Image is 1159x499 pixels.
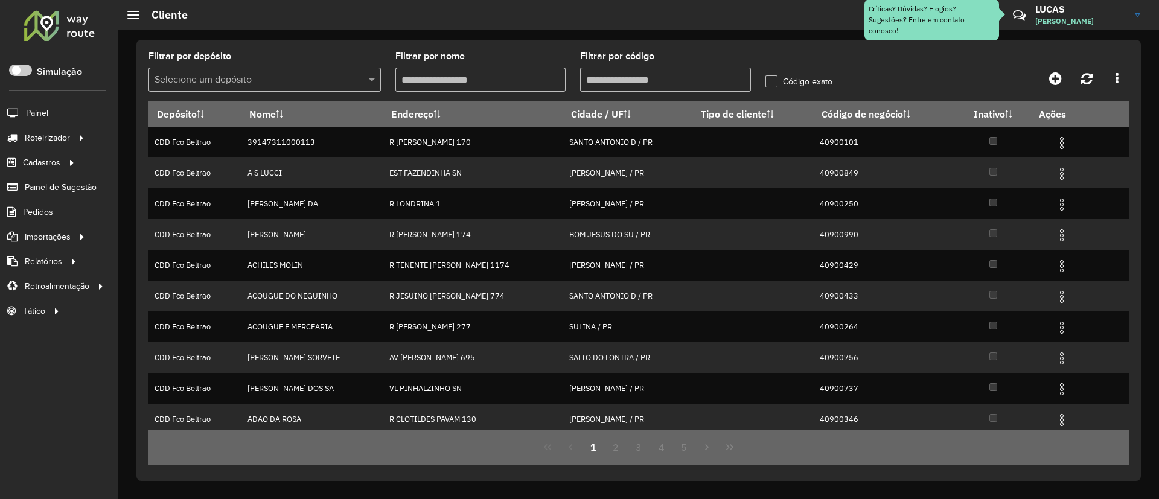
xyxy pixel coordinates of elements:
label: Filtrar por depósito [148,49,231,63]
td: ADAO DA ROSA [241,404,383,434]
td: [PERSON_NAME] / PR [563,250,692,281]
td: CDD Fco Beltrao [148,342,241,373]
th: Nome [241,101,383,127]
td: ACOUGUE E MERCEARIA [241,311,383,342]
label: Filtrar por código [580,49,654,63]
td: [PERSON_NAME] [241,219,383,250]
a: Contato Rápido [1006,2,1032,28]
th: Cidade / UF [563,101,692,127]
td: A S LUCCI [241,157,383,188]
td: CDD Fco Beltrao [148,188,241,219]
td: [PERSON_NAME] / PR [563,188,692,219]
span: Relatórios [25,255,62,268]
td: 39147311000113 [241,127,383,157]
td: CDD Fco Beltrao [148,373,241,404]
td: 40900990 [814,219,956,250]
td: 40900756 [814,342,956,373]
td: SANTO ANTONIO D / PR [563,127,692,157]
td: R TENENTE [PERSON_NAME] 1174 [383,250,563,281]
td: 40900101 [814,127,956,157]
td: R [PERSON_NAME] 277 [383,311,563,342]
td: 40900737 [814,373,956,404]
td: CDD Fco Beltrao [148,219,241,250]
td: R JESUINO [PERSON_NAME] 774 [383,281,563,311]
span: Roteirizador [25,132,70,144]
span: Tático [23,305,45,317]
td: EST FAZENDINHA SN [383,157,563,188]
h3: LUCAS [1035,4,1126,15]
td: CDD Fco Beltrao [148,311,241,342]
button: 4 [650,436,673,459]
h2: Cliente [139,8,188,22]
td: [PERSON_NAME] / PR [563,157,692,188]
td: 40900429 [814,250,956,281]
td: R CLOTILDES PAVAM 130 [383,404,563,434]
span: Painel de Sugestão [25,181,97,194]
td: 40900250 [814,188,956,219]
th: Inativo [956,101,1030,127]
td: 40900849 [814,157,956,188]
span: Retroalimentação [25,280,89,293]
label: Filtrar por nome [395,49,465,63]
button: 3 [627,436,650,459]
td: [PERSON_NAME] SORVETE [241,342,383,373]
td: 40900433 [814,281,956,311]
td: [PERSON_NAME] DA [241,188,383,219]
td: VL PINHALZINHO SN [383,373,563,404]
td: 40900346 [814,404,956,434]
td: ACOUGUE DO NEGUINHO [241,281,383,311]
button: 1 [582,436,605,459]
td: AV [PERSON_NAME] 695 [383,342,563,373]
td: SALTO DO LONTRA / PR [563,342,692,373]
td: R [PERSON_NAME] 170 [383,127,563,157]
td: 40900264 [814,311,956,342]
span: Painel [26,107,48,119]
button: Next Page [695,436,718,459]
label: Código exato [765,75,832,88]
span: Cadastros [23,156,60,169]
button: 2 [604,436,627,459]
th: Endereço [383,101,563,127]
td: [PERSON_NAME] / PR [563,404,692,434]
span: Pedidos [23,206,53,218]
td: R [PERSON_NAME] 174 [383,219,563,250]
th: Tipo de cliente [692,101,814,127]
td: CDD Fco Beltrao [148,157,241,188]
td: CDD Fco Beltrao [148,404,241,434]
span: [PERSON_NAME] [1035,16,1126,27]
th: Código de negócio [814,101,956,127]
td: BOM JESUS DO SU / PR [563,219,692,250]
label: Simulação [37,65,82,79]
th: Ações [1030,101,1103,127]
td: R LONDRINA 1 [383,188,563,219]
button: 5 [673,436,696,459]
th: Depósito [148,101,241,127]
td: ACHILES MOLIN [241,250,383,281]
button: Last Page [718,436,741,459]
td: [PERSON_NAME] DOS SA [241,373,383,404]
td: SANTO ANTONIO D / PR [563,281,692,311]
span: Importações [25,230,71,243]
td: CDD Fco Beltrao [148,250,241,281]
td: [PERSON_NAME] / PR [563,373,692,404]
td: SULINA / PR [563,311,692,342]
td: CDD Fco Beltrao [148,127,241,157]
td: CDD Fco Beltrao [148,281,241,311]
